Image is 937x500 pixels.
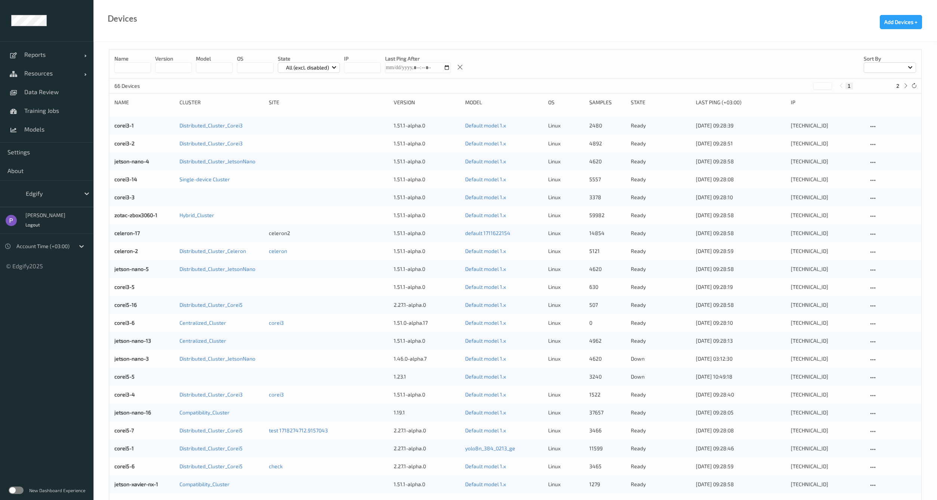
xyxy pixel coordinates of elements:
div: [DATE] 09:28:10 [696,319,786,327]
div: [DATE] 09:28:58 [696,481,786,488]
a: corei5-6 [114,463,135,469]
div: Last Ping (+03:00) [696,99,786,106]
a: corei5-16 [114,302,137,308]
div: 1522 [589,391,625,398]
div: Samples [589,99,625,106]
a: Default model 1.x [465,302,506,308]
div: 4892 [589,140,625,147]
div: 2.27.1-alpha.0 [394,463,460,470]
p: ready [631,409,691,416]
a: test 1718274712.9157043 [269,427,328,433]
a: Hybrid_Cluster [179,212,214,218]
p: ready [631,337,691,345]
a: corei3-5 [114,284,135,290]
div: [TECHNICAL_ID] [791,427,863,434]
div: 37657 [589,409,625,416]
div: 3378 [589,194,625,201]
p: IP [344,55,381,62]
a: zotac-zbox3060-1 [114,212,157,218]
div: 0 [589,319,625,327]
div: [DATE] 09:28:58 [696,158,786,165]
a: Default model 1.x [465,248,506,254]
div: 1.51.1-alpha.0 [394,337,460,345]
p: linux [548,463,584,470]
div: [TECHNICAL_ID] [791,319,863,327]
div: [TECHNICAL_ID] [791,391,863,398]
a: corei3-6 [114,320,135,326]
div: ip [791,99,863,106]
a: Default model 1.x [465,176,506,182]
div: celeron2 [269,229,389,237]
div: 11599 [589,445,625,452]
p: linux [548,140,584,147]
p: Name [114,55,151,62]
p: model [196,55,233,62]
div: [TECHNICAL_ID] [791,247,863,255]
p: ready [631,176,691,183]
a: Default model 1.x [465,284,506,290]
div: [TECHNICAL_ID] [791,265,863,273]
a: celeron-2 [114,248,138,254]
a: Distributed_Cluster_Corei5 [179,463,243,469]
div: 1.46.0-alpha.7 [394,355,460,362]
p: ready [631,229,691,237]
p: down [631,355,691,362]
div: 14854 [589,229,625,237]
div: 1.51.1-alpha.0 [394,229,460,237]
div: 2480 [589,122,625,129]
p: linux [548,355,584,362]
p: version [155,55,192,62]
a: Distributed_Cluster_JetsonNano [179,266,255,272]
p: ready [631,427,691,434]
div: 4962 [589,337,625,345]
div: [DATE] 09:28:58 [696,265,786,273]
p: ready [631,140,691,147]
a: Centralized_Cluster [179,320,226,326]
div: Site [269,99,389,106]
button: 1 [845,83,853,89]
div: OS [548,99,584,106]
div: 3465 [589,463,625,470]
a: Distributed_Cluster_Corei3 [179,391,243,398]
a: Distributed_Cluster_Celeron [179,248,246,254]
p: linux [548,337,584,345]
p: linux [548,445,584,452]
a: corei3-3 [114,194,135,200]
a: Distributed_Cluster_JetsonNano [179,355,255,362]
p: linux [548,409,584,416]
p: linux [548,194,584,201]
p: All (excl. disabled) [283,64,332,71]
div: [TECHNICAL_ID] [791,158,863,165]
div: 507 [589,301,625,309]
div: [TECHNICAL_ID] [791,194,863,201]
div: [DATE] 09:28:40 [696,391,786,398]
a: jetson-nano-5 [114,266,149,272]
a: Distributed_Cluster_Corei3 [179,140,243,146]
a: Default model 1.x [465,122,506,129]
div: [DATE] 09:28:10 [696,194,786,201]
a: corei3-4 [114,391,135,398]
div: [DATE] 09:28:39 [696,122,786,129]
a: Distributed_Cluster_Corei3 [179,122,243,129]
div: [DATE] 09:28:05 [696,409,786,416]
div: 4620 [589,158,625,165]
a: yolo8n_384_0213_ge [465,445,515,451]
div: 5557 [589,176,625,183]
a: Default model 1.x [465,463,506,469]
p: linux [548,212,584,219]
a: default 1711622154 [465,230,510,236]
div: [TECHNICAL_ID] [791,445,863,452]
div: 3466 [589,427,625,434]
p: ready [631,194,691,201]
p: ready [631,463,691,470]
p: linux [548,247,584,255]
div: [TECHNICAL_ID] [791,176,863,183]
p: linux [548,122,584,129]
div: [TECHNICAL_ID] [791,409,863,416]
a: Distributed_Cluster_Corei5 [179,445,243,451]
p: linux [548,265,584,273]
div: [TECHNICAL_ID] [791,373,863,380]
div: State [631,99,691,106]
div: [TECHNICAL_ID] [791,463,863,470]
div: [DATE] 09:28:19 [696,283,786,291]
